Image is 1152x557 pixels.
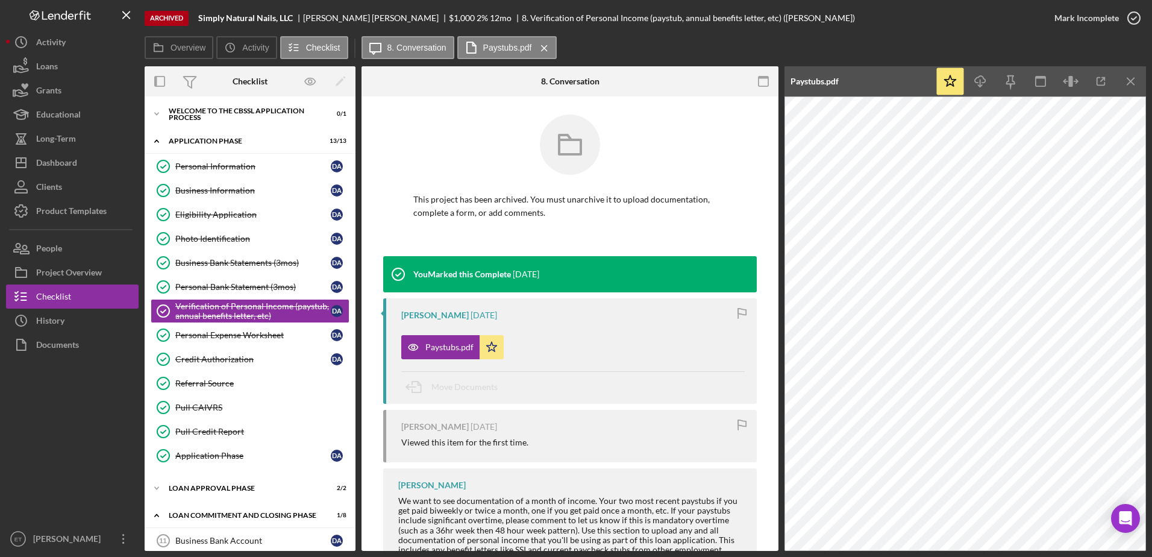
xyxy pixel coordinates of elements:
div: $1,000 [449,13,475,23]
a: Credit AuthorizationDA [151,347,349,371]
div: Personal Bank Statement (3mos) [175,282,331,292]
div: [PERSON_NAME] [30,527,108,554]
button: Checklist [280,36,348,59]
div: D A [331,160,343,172]
p: This project has been archived. You must unarchive it to upload documentation, complete a form, o... [413,193,727,220]
div: Business Information [175,186,331,195]
a: Business Bank Statements (3mos)DA [151,251,349,275]
a: Long-Term [6,127,139,151]
button: Product Templates [6,199,139,223]
div: Paystubs.pdf [790,77,839,86]
div: Educational [36,102,81,130]
div: Dashboard [36,151,77,178]
div: D A [331,257,343,269]
button: People [6,236,139,260]
text: ET [14,536,22,543]
div: Business Bank Account [175,536,331,546]
div: Project Overview [36,260,102,288]
div: 13 / 13 [325,137,346,145]
a: Pull Credit Report [151,420,349,444]
a: Personal InformationDA [151,154,349,178]
div: Paystubs.pdf [425,342,474,352]
button: Activity [6,30,139,54]
div: 12 mo [490,13,512,23]
div: Grants [36,78,61,105]
div: Loan Approval Phase [169,485,316,492]
div: Checklist [233,77,268,86]
button: Checklist [6,285,139,309]
div: D A [331,209,343,221]
div: History [36,309,64,336]
div: Personal Expense Worksheet [175,330,331,340]
button: ET[PERSON_NAME] [6,527,139,551]
div: D A [331,233,343,245]
div: You Marked this Complete [413,269,511,279]
a: Loans [6,54,139,78]
div: D A [331,305,343,317]
a: Personal Bank Statement (3mos)DA [151,275,349,299]
a: Clients [6,175,139,199]
a: Personal Expense WorksheetDA [151,323,349,347]
div: 2 / 2 [325,485,346,492]
div: Activity [36,30,66,57]
label: Activity [242,43,269,52]
a: Pull CAIVRS [151,395,349,420]
div: Loan Commitment and Closing Phase [169,512,316,519]
button: Paystubs.pdf [401,335,504,359]
div: Product Templates [36,199,107,226]
div: Pull Credit Report [175,427,349,436]
a: Application PhaseDA [151,444,349,468]
div: 8. Verification of Personal Income (paystub, annual benefits letter, etc) ([PERSON_NAME]) [522,13,855,23]
div: 0 / 1 [325,110,346,118]
div: D A [331,353,343,365]
div: [PERSON_NAME] [401,310,469,320]
div: Verification of Personal Income (paystub, annual benefits letter, etc) [175,301,331,321]
div: Business Bank Statements (3mos) [175,258,331,268]
div: Long-Term [36,127,76,154]
div: Viewed this item for the first time. [401,438,528,447]
button: Project Overview [6,260,139,285]
div: Archived [145,11,189,26]
div: D A [331,329,343,341]
div: 8. Conversation [541,77,599,86]
div: Photo Identification [175,234,331,244]
time: 2025-08-26 14:29 [471,422,497,432]
div: 1 / 8 [325,512,346,519]
a: Business InformationDA [151,178,349,203]
button: Activity [216,36,277,59]
button: Mark Incomplete [1042,6,1146,30]
button: History [6,309,139,333]
div: Mark Incomplete [1054,6,1119,30]
button: Educational [6,102,139,127]
div: Clients [36,175,62,202]
button: Paystubs.pdf [457,36,557,59]
label: Paystubs.pdf [483,43,532,52]
button: Grants [6,78,139,102]
div: Application Phase [175,451,331,461]
a: 11Business Bank AccountDA [151,529,349,553]
div: D A [331,184,343,197]
div: Loans [36,54,58,81]
button: Move Documents [401,372,510,402]
label: Overview [171,43,205,52]
div: Documents [36,333,79,360]
button: Overview [145,36,213,59]
span: Move Documents [431,382,498,392]
div: Personal Information [175,162,331,171]
a: Verification of Personal Income (paystub, annual benefits letter, etc)DA [151,299,349,323]
a: Photo IdentificationDA [151,227,349,251]
div: Referral Source [175,379,349,388]
div: D A [331,535,343,547]
tspan: 11 [159,537,166,544]
div: D A [331,450,343,462]
button: Documents [6,333,139,357]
